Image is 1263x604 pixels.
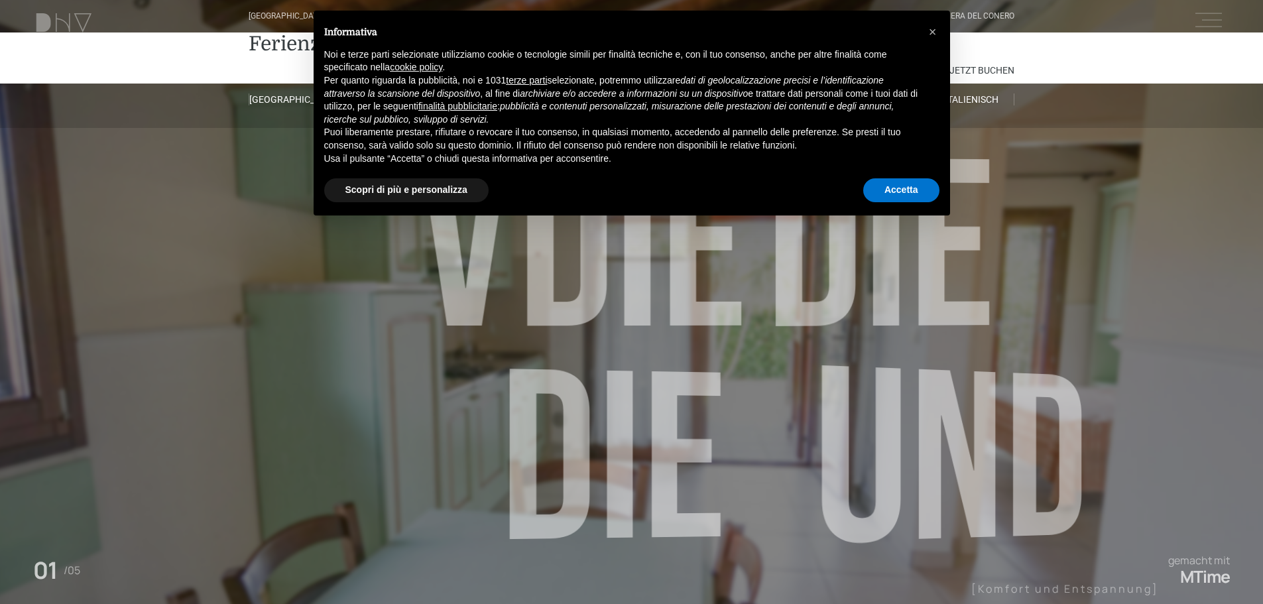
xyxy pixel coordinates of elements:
p: Per quanto riguarda la pubblicità, noi e 1031 selezionate, potremmo utilizzare , al fine di e tra... [324,74,918,126]
span: × [929,25,937,39]
button: Chiudi questa informativa [922,21,943,42]
a: Italienisch [930,93,1014,105]
p: Noi e terze parti selezionate utilizziamo cookie o tecnologie simili per finalità tecniche e, con... [324,48,918,74]
h2: Informativa [324,27,918,38]
p: Usa il pulsante “Accetta” o chiudi questa informativa per acconsentire. [324,152,918,166]
em: pubblicità e contenuti personalizzati, misurazione delle prestazioni dei contenuti e degli annunc... [324,101,894,125]
font: Italienisch [945,94,998,105]
font: Ferienzentrum [GEOGRAPHIC_DATA] [249,32,616,55]
button: Scopri di più e personalizza [324,178,489,202]
font: Jetzt buchen [949,65,1014,76]
font: [GEOGRAPHIC_DATA] [249,11,325,21]
p: Puoi liberamente prestare, rifiutare o revocare il tuo consenso, in qualsiasi momento, accedendo ... [324,126,918,152]
a: [GEOGRAPHIC_DATA] [249,93,333,105]
em: dati di geolocalizzazione precisi e l’identificazione attraverso la scansione del dispositivo [324,75,884,99]
button: terze parti [506,74,547,88]
font: Riviera del Conero [937,11,1014,21]
font: [GEOGRAPHIC_DATA] [249,94,339,105]
font: MTime [1180,565,1230,588]
em: archiviare e/o accedere a informazioni su un dispositivo [520,88,748,99]
a: Ferienzentrum [GEOGRAPHIC_DATA] [249,30,616,57]
a: Jetzt buchen [949,57,1014,84]
button: finalità pubblicitarie [418,100,497,113]
button: Accetta [863,178,939,202]
a: cookie policy [390,62,442,72]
